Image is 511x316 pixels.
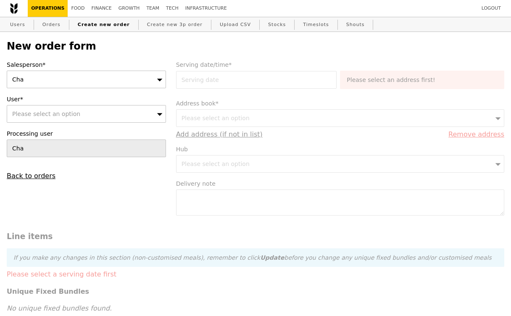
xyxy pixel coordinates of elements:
[144,17,206,32] a: Create new 3p order
[74,17,133,32] a: Create new order
[7,172,55,180] a: Back to orders
[300,17,332,32] a: Timeslots
[7,17,29,32] a: Users
[39,17,64,32] a: Orders
[7,40,504,52] h2: New order form
[12,76,24,83] span: Cha
[7,61,166,69] label: Salesperson*
[265,17,289,32] a: Stocks
[343,17,368,32] a: Shouts
[216,17,254,32] a: Upload CSV
[7,129,166,138] label: Processing user
[12,111,80,117] span: Please select an option
[10,3,18,14] img: Grain logo
[7,95,166,103] label: User*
